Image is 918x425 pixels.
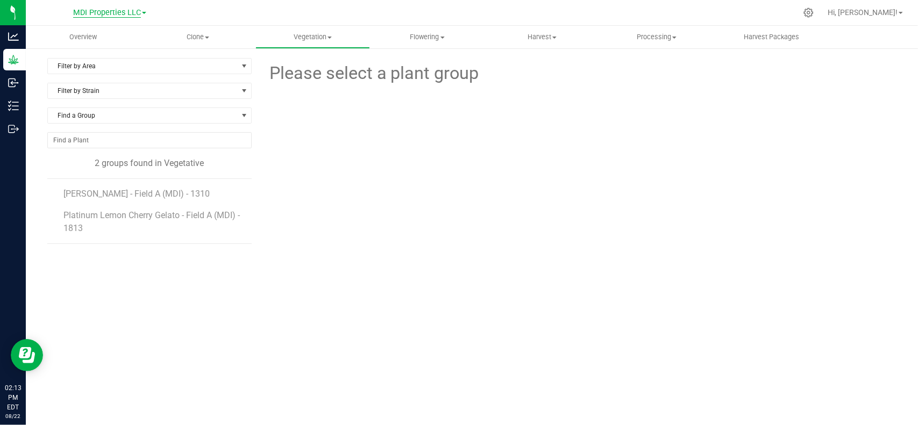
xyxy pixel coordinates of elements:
span: Filter by Strain [48,83,238,98]
div: 2 groups found in Vegetative [47,157,252,170]
span: Filter by Area [48,59,238,74]
span: Clone [141,32,254,42]
iframe: Resource center [11,339,43,371]
span: Harvest Packages [729,32,814,42]
span: [PERSON_NAME] - Field A (MDI) - 1310 [63,189,210,199]
inline-svg: Analytics [8,31,19,42]
span: Platinum Lemon Cherry Gelato - Field A (MDI) - 1813 [63,210,240,233]
span: MDI Properties LLC [73,8,141,18]
a: Clone [140,26,255,48]
span: Vegetation [256,32,369,42]
a: Harvest Packages [714,26,829,48]
span: Harvest [485,32,599,42]
a: Flowering [370,26,485,48]
span: Flowering [371,32,484,42]
a: Vegetation [255,26,370,48]
inline-svg: Inventory [8,100,19,111]
span: select [238,59,251,74]
inline-svg: Outbound [8,124,19,134]
a: Overview [26,26,140,48]
a: Harvest [485,26,599,48]
span: Processing [600,32,713,42]
span: Please select a plant group [268,60,479,87]
span: Overview [55,32,111,42]
span: Find a Group [48,108,238,123]
p: 02:13 PM EDT [5,383,21,412]
div: Manage settings [802,8,815,18]
inline-svg: Inbound [8,77,19,88]
span: Hi, [PERSON_NAME]! [828,8,898,17]
p: 08/22 [5,412,21,420]
inline-svg: Grow [8,54,19,65]
a: Processing [599,26,714,48]
input: NO DATA FOUND [48,133,251,148]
